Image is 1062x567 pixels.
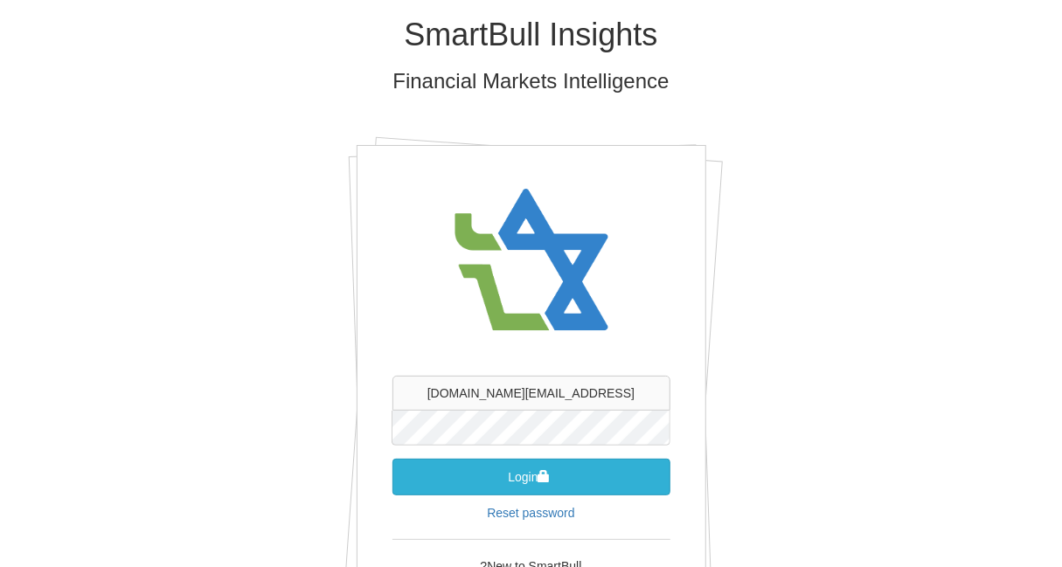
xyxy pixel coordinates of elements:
[20,17,1043,52] h1: SmartBull Insights
[444,172,619,349] img: avatar
[487,506,574,520] a: Reset password
[392,376,670,411] input: username
[392,459,670,495] button: Login
[20,70,1043,93] h3: Financial Markets Intelligence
